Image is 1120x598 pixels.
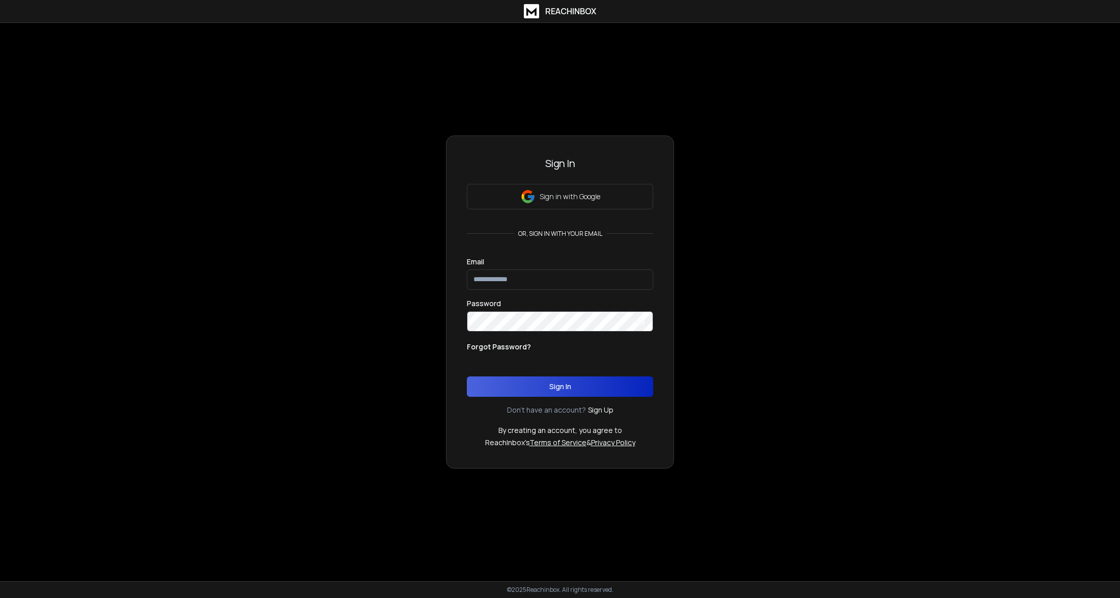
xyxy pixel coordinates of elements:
[540,192,600,202] p: Sign in with Google
[507,586,613,594] p: © 2025 Reachinbox. All rights reserved.
[507,405,586,415] p: Don't have an account?
[524,4,539,18] img: logo
[467,156,653,171] h3: Sign In
[485,438,635,448] p: ReachInbox's &
[588,405,613,415] a: Sign Up
[467,342,531,352] p: Forgot Password?
[529,438,586,447] a: Terms of Service
[467,300,501,307] label: Password
[498,425,622,436] p: By creating an account, you agree to
[545,5,596,17] h1: ReachInbox
[514,230,606,238] p: or, sign in with your email
[467,376,653,397] button: Sign In
[524,4,596,18] a: ReachInbox
[467,258,484,265] label: Email
[467,184,653,209] button: Sign in with Google
[591,438,635,447] a: Privacy Policy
